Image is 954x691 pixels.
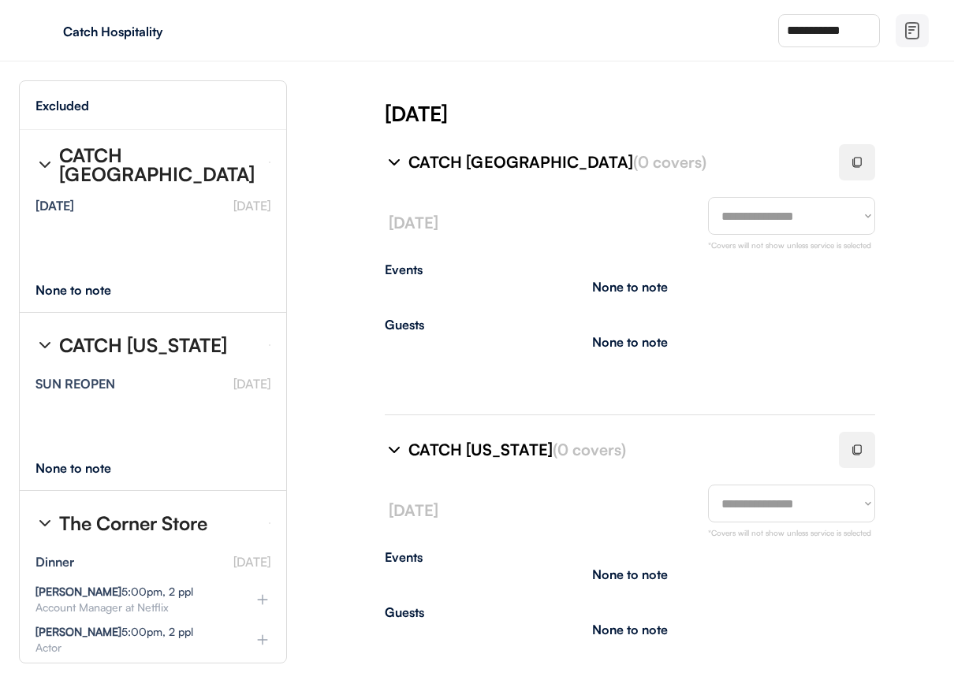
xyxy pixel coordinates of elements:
[35,99,89,112] div: Excluded
[408,439,820,461] div: CATCH [US_STATE]
[389,500,438,520] font: [DATE]
[35,377,115,390] div: SUN REOPEN
[59,336,227,355] div: CATCH [US_STATE]
[592,568,668,581] div: None to note
[385,153,404,172] img: chevron-right%20%281%29.svg
[35,336,54,355] img: chevron-right%20%281%29.svg
[385,263,875,276] div: Events
[592,336,668,348] div: None to note
[592,623,668,636] div: None to note
[389,213,438,232] font: [DATE]
[708,528,871,537] font: *Covers will not show unless service is selected
[385,606,875,619] div: Guests
[633,152,706,172] font: (0 covers)
[63,25,262,38] div: Catch Hospitality
[385,551,875,563] div: Events
[59,514,207,533] div: The Corner Store
[35,199,74,212] div: [DATE]
[35,625,121,638] strong: [PERSON_NAME]
[233,198,270,214] font: [DATE]
[233,554,270,570] font: [DATE]
[32,18,57,43] img: yH5BAEAAAAALAAAAAABAAEAAAIBRAA7
[35,602,229,613] div: Account Manager at Netflix
[35,585,121,598] strong: [PERSON_NAME]
[408,151,820,173] div: CATCH [GEOGRAPHIC_DATA]
[553,440,626,459] font: (0 covers)
[708,240,871,250] font: *Covers will not show unless service is selected
[385,99,954,128] div: [DATE]
[35,514,54,533] img: chevron-right%20%281%29.svg
[35,586,193,597] div: 5:00pm, 2 ppl
[35,155,54,174] img: chevron-right%20%281%29.svg
[903,21,922,40] img: file-02.svg
[385,440,404,459] img: chevron-right%20%281%29.svg
[35,642,229,653] div: Actor
[59,146,256,184] div: CATCH [GEOGRAPHIC_DATA]
[35,284,140,296] div: None to note
[35,555,74,568] div: Dinner
[35,462,140,474] div: None to note
[385,318,875,331] div: Guests
[35,626,193,637] div: 5:00pm, 2 ppl
[255,632,270,648] img: plus%20%281%29.svg
[233,376,270,392] font: [DATE]
[255,592,270,607] img: plus%20%281%29.svg
[592,280,668,293] div: None to note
